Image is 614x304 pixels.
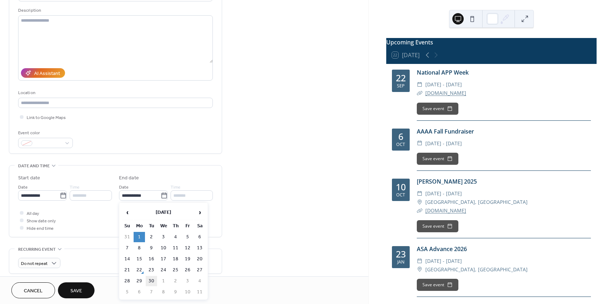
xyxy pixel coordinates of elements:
[119,184,129,191] span: Date
[425,265,528,274] span: [GEOGRAPHIC_DATA], [GEOGRAPHIC_DATA]
[134,287,145,297] td: 6
[11,282,55,298] button: Cancel
[27,225,54,232] span: Hide end time
[18,7,211,14] div: Description
[417,198,422,206] div: ​
[398,132,403,141] div: 6
[18,89,211,97] div: Location
[171,184,181,191] span: Time
[425,257,462,265] span: [DATE] - [DATE]
[146,287,157,297] td: 7
[122,232,133,242] td: 31
[122,265,133,275] td: 21
[58,282,95,298] button: Save
[425,189,462,198] span: [DATE] - [DATE]
[146,276,157,286] td: 30
[21,68,65,78] button: AI Assistant
[158,221,169,231] th: We
[18,129,71,137] div: Event color
[70,287,82,295] span: Save
[194,205,205,219] span: ›
[134,265,145,275] td: 22
[70,184,80,191] span: Time
[182,243,193,253] td: 12
[386,38,597,47] div: Upcoming Events
[397,84,405,88] div: Sep
[170,254,181,264] td: 18
[122,276,133,286] td: 28
[170,243,181,253] td: 11
[27,210,39,217] span: All day
[417,206,422,215] div: ​
[122,287,133,297] td: 5
[417,279,458,291] button: Save event
[158,265,169,275] td: 24
[425,89,466,96] a: [DOMAIN_NAME]
[18,246,56,253] span: Recurring event
[146,232,157,242] td: 2
[425,207,466,214] a: [DOMAIN_NAME]
[170,287,181,297] td: 9
[134,232,145,242] td: 1
[146,254,157,264] td: 16
[122,243,133,253] td: 7
[396,250,406,259] div: 23
[122,254,133,264] td: 14
[158,287,169,297] td: 8
[194,232,205,242] td: 6
[134,243,145,253] td: 8
[134,254,145,264] td: 15
[170,265,181,275] td: 25
[417,257,422,265] div: ​
[34,70,60,77] div: AI Assistant
[170,221,181,231] th: Th
[182,254,193,264] td: 19
[425,198,528,206] span: [GEOGRAPHIC_DATA], [GEOGRAPHIC_DATA]
[194,243,205,253] td: 13
[170,232,181,242] td: 4
[18,162,50,170] span: Date and time
[417,220,458,232] button: Save event
[396,74,406,82] div: 22
[417,265,422,274] div: ​
[182,232,193,242] td: 5
[425,139,462,148] span: [DATE] - [DATE]
[158,232,169,242] td: 3
[417,178,477,185] a: [PERSON_NAME] 2025
[417,103,458,115] button: Save event
[182,287,193,297] td: 10
[122,205,133,219] span: ‹
[194,254,205,264] td: 20
[396,193,405,197] div: Oct
[182,276,193,286] td: 3
[194,221,205,231] th: Sa
[417,127,591,136] div: AAAA Fall Fundraiser
[119,174,139,182] div: End date
[21,260,48,268] span: Do not repeat
[182,221,193,231] th: Fr
[396,183,406,191] div: 10
[18,184,28,191] span: Date
[194,265,205,275] td: 27
[24,287,43,295] span: Cancel
[417,80,422,89] div: ​
[417,89,422,97] div: ​
[134,205,193,220] th: [DATE]
[170,276,181,286] td: 2
[146,243,157,253] td: 9
[396,142,405,147] div: Oct
[194,287,205,297] td: 11
[134,221,145,231] th: Mo
[182,265,193,275] td: 26
[397,260,404,265] div: Jan
[27,114,66,121] span: Link to Google Maps
[18,174,40,182] div: Start date
[158,276,169,286] td: 1
[417,69,469,76] a: National APP Week
[122,221,133,231] th: Su
[134,276,145,286] td: 29
[146,265,157,275] td: 23
[425,80,462,89] span: [DATE] - [DATE]
[146,221,157,231] th: Tu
